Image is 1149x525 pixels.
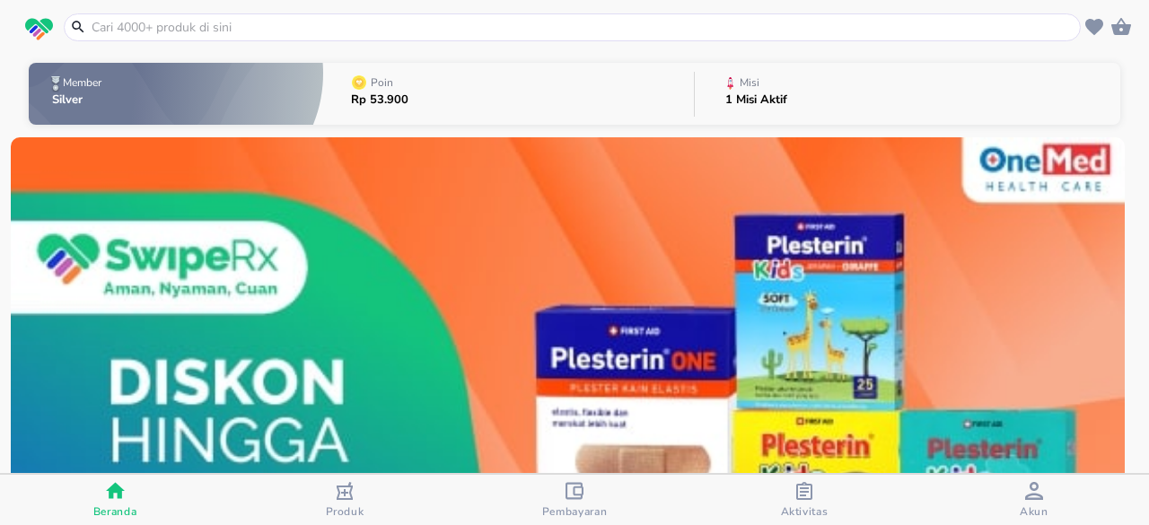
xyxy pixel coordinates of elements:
input: Cari 4000+ produk di sini [90,18,1076,37]
button: Akun [919,475,1149,525]
span: Pembayaran [542,504,608,519]
p: Poin [371,77,393,88]
p: Member [63,77,101,88]
button: MemberSilver [29,58,323,129]
span: Beranda [93,504,137,519]
button: Pembayaran [460,475,689,525]
button: Produk [230,475,460,525]
p: 1 Misi Aktif [725,94,787,106]
button: Aktivitas [689,475,919,525]
p: Silver [52,94,105,106]
button: Misi1 Misi Aktif [695,58,1120,129]
span: Produk [326,504,364,519]
p: Rp 53.900 [351,94,408,106]
button: PoinRp 53.900 [323,58,694,129]
span: Aktivitas [781,504,829,519]
img: logo_swiperx_s.bd005f3b.svg [25,18,53,41]
p: Misi [740,77,759,88]
span: Akun [1020,504,1048,519]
